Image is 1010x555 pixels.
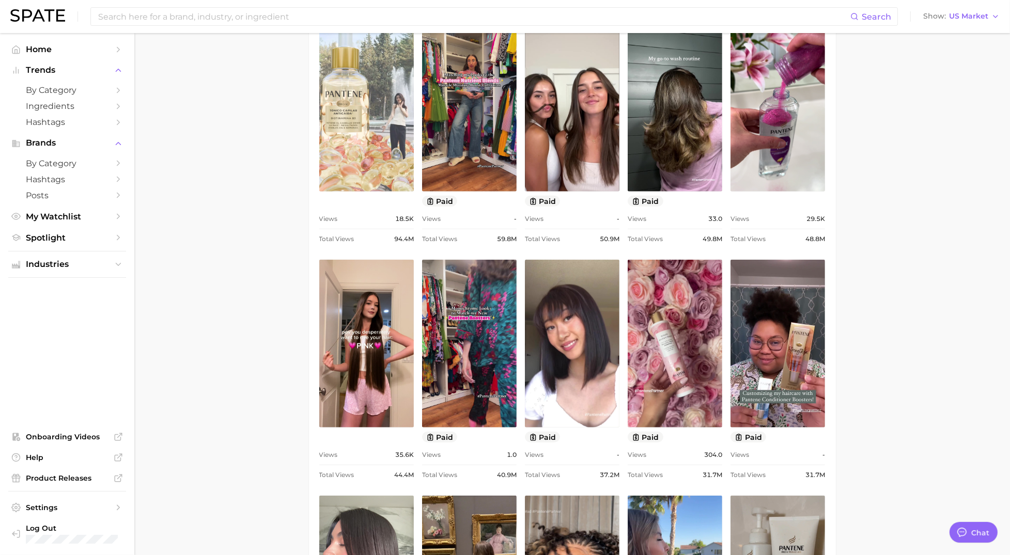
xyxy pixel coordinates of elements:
a: Home [8,41,126,57]
span: Hashtags [26,175,108,184]
span: 31.7m [805,469,825,481]
span: Spotlight [26,233,108,243]
span: 33.0 [708,213,722,225]
span: - [822,449,825,461]
button: paid [422,432,458,442]
span: Brands [26,138,108,148]
button: paid [628,432,663,442]
span: Total Views [731,469,766,481]
a: Spotlight [8,230,126,246]
span: Total Views [319,233,354,245]
span: 59.8m [497,233,517,245]
span: Views [422,213,441,225]
span: 35.6k [395,449,414,461]
a: Hashtags [8,171,126,187]
span: Views [628,449,646,461]
span: - [514,213,517,225]
span: Total Views [628,233,663,245]
span: Onboarding Videos [26,432,108,441]
span: Total Views [422,233,457,245]
span: Trends [26,66,108,75]
span: Views [525,213,543,225]
span: 40.9m [497,469,517,481]
span: 37.2m [600,469,619,481]
span: Posts [26,191,108,200]
button: paid [422,196,458,207]
a: by Category [8,155,126,171]
a: My Watchlist [8,209,126,225]
button: ShowUS Market [921,10,1002,23]
span: 50.9m [600,233,619,245]
span: Views [319,213,338,225]
span: Settings [26,503,108,512]
span: Total Views [525,233,560,245]
span: Search [862,12,891,22]
span: 94.4m [394,233,414,245]
span: Home [26,44,108,54]
span: - [617,213,619,225]
button: paid [731,432,766,442]
a: Help [8,450,126,465]
span: 29.5k [806,213,825,225]
span: 1.0 [507,449,517,461]
span: Views [422,449,441,461]
a: Settings [8,500,126,515]
span: by Category [26,85,108,95]
button: Industries [8,257,126,272]
span: - [617,449,619,461]
input: Search here for a brand, industry, or ingredient [97,8,850,25]
span: Total Views [525,469,560,481]
span: Views [319,449,338,461]
button: paid [628,196,663,207]
span: Total Views [319,469,354,481]
span: 304.0 [704,449,722,461]
span: Views [731,449,749,461]
a: by Category [8,82,126,98]
span: Help [26,453,108,462]
span: Views [628,213,646,225]
button: Brands [8,135,126,151]
span: Hashtags [26,117,108,127]
span: 44.4m [394,469,414,481]
span: Ingredients [26,101,108,111]
a: Onboarding Videos [8,429,126,445]
span: Log Out [26,524,118,533]
span: US Market [949,13,988,19]
span: Views [525,449,543,461]
span: Views [731,213,749,225]
a: Hashtags [8,114,126,130]
button: paid [525,196,561,207]
span: 18.5k [395,213,414,225]
span: Total Views [422,469,457,481]
a: Log out. Currently logged in with e-mail mcelwee.l@pg.com. [8,520,126,547]
button: paid [525,432,561,442]
a: Posts [8,187,126,203]
span: 31.7m [703,469,722,481]
span: Product Releases [26,473,108,483]
button: Trends [8,62,126,78]
a: Ingredients [8,98,126,114]
img: SPATE [10,9,65,22]
span: Show [923,13,946,19]
span: by Category [26,158,108,168]
span: 49.8m [703,233,722,245]
span: Total Views [628,469,663,481]
a: Product Releases [8,470,126,486]
span: My Watchlist [26,212,108,221]
span: Total Views [731,233,766,245]
span: 48.8m [805,233,825,245]
span: Industries [26,260,108,269]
